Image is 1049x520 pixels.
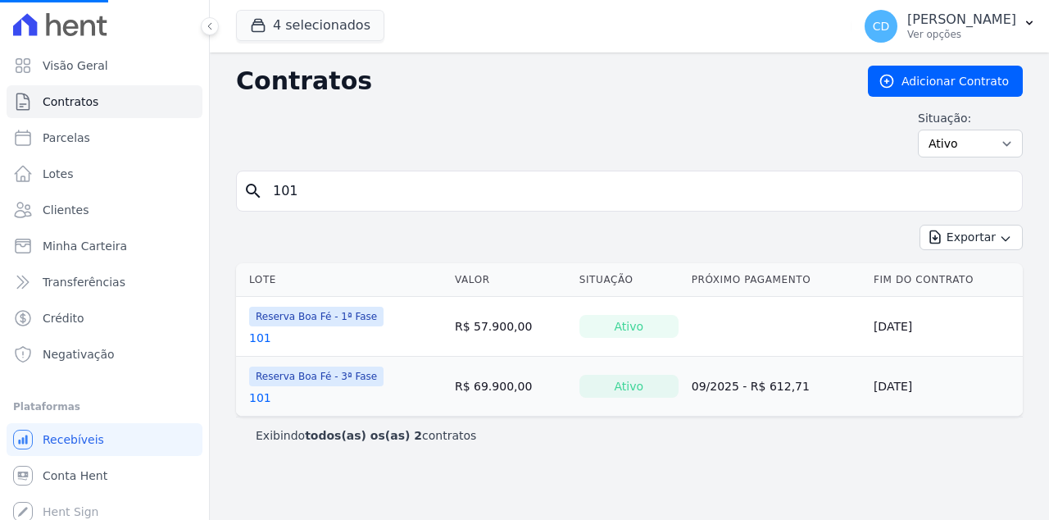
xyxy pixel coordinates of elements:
button: CD [PERSON_NAME] Ver opções [851,3,1049,49]
span: Visão Geral [43,57,108,74]
span: Crédito [43,310,84,326]
span: Conta Hent [43,468,107,484]
a: 101 [249,390,271,406]
span: Transferências [43,274,125,290]
a: Transferências [7,266,202,299]
a: Adicionar Contrato [868,66,1023,97]
b: todos(as) os(as) 2 [305,429,422,442]
span: Reserva Boa Fé - 3ª Fase [249,367,384,386]
button: Exportar [920,225,1023,250]
p: Ver opções [907,28,1016,41]
p: Exibindo contratos [256,427,476,444]
span: Parcelas [43,130,90,146]
span: Negativação [43,346,115,363]
span: CD [873,21,890,32]
span: Minha Carteira [43,238,127,254]
span: Recebíveis [43,431,104,448]
th: Próximo Pagamento [685,263,867,297]
a: Lotes [7,157,202,190]
a: Contratos [7,85,202,118]
span: Lotes [43,166,74,182]
span: Clientes [43,202,89,218]
div: Ativo [579,375,679,398]
td: R$ 69.900,00 [448,357,573,417]
a: Conta Hent [7,459,202,492]
span: Contratos [43,94,98,110]
th: Fim do Contrato [867,263,1023,297]
th: Lote [236,263,448,297]
a: 09/2025 - R$ 612,71 [692,380,810,393]
th: Valor [448,263,573,297]
input: Buscar por nome do lote [263,175,1015,208]
div: Ativo [579,315,679,338]
a: Parcelas [7,121,202,154]
td: R$ 57.900,00 [448,297,573,357]
h2: Contratos [236,66,842,96]
td: [DATE] [867,297,1023,357]
a: Recebíveis [7,423,202,456]
button: 4 selecionados [236,10,384,41]
a: 101 [249,330,271,346]
p: [PERSON_NAME] [907,11,1016,28]
a: Clientes [7,194,202,226]
a: Minha Carteira [7,230,202,262]
a: Visão Geral [7,49,202,82]
span: Reserva Boa Fé - 1ª Fase [249,307,384,326]
a: Crédito [7,302,202,335]
div: Plataformas [13,397,196,417]
th: Situação [573,263,685,297]
td: [DATE] [867,357,1023,417]
i: search [243,181,263,201]
a: Negativação [7,338,202,371]
label: Situação: [918,110,1023,126]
